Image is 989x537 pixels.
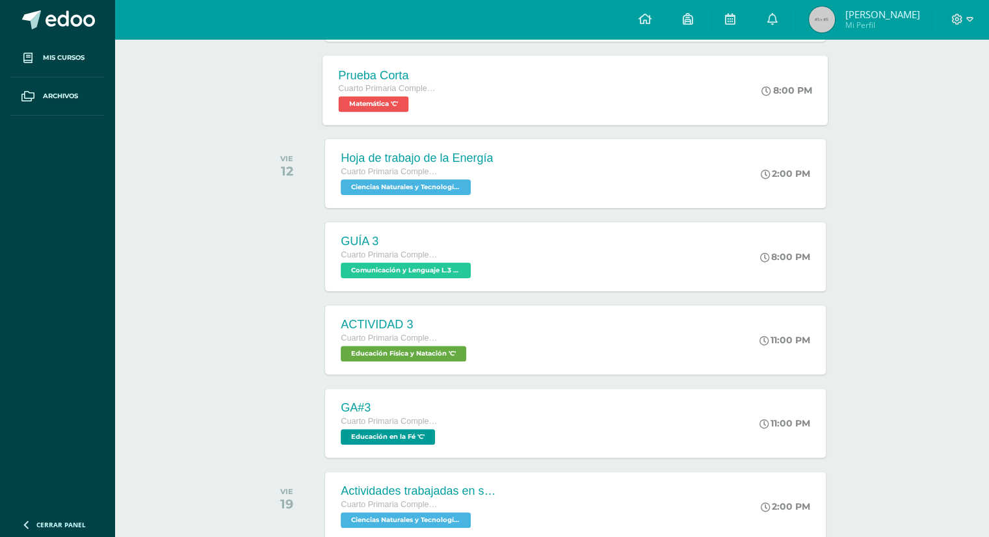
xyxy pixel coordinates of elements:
[341,235,474,248] div: GUÍA 3
[341,500,438,509] span: Cuarto Primaria Complementaria
[339,68,438,82] div: Prueba Corta
[759,334,810,346] div: 11:00 PM
[280,154,293,163] div: VIE
[341,167,438,176] span: Cuarto Primaria Complementaria
[762,85,813,96] div: 8:00 PM
[761,501,810,512] div: 2:00 PM
[43,91,78,101] span: Archivos
[280,163,293,179] div: 12
[759,417,810,429] div: 11:00 PM
[761,168,810,179] div: 2:00 PM
[845,20,919,31] span: Mi Perfil
[43,53,85,63] span: Mis cursos
[341,484,497,498] div: Actividades trabajadas en su libro
[341,401,438,415] div: GA#3
[845,8,919,21] span: [PERSON_NAME]
[341,512,471,528] span: Ciencias Naturales y Tecnología 'C'
[280,496,293,512] div: 19
[341,263,471,278] span: Comunicación y Lenguaje L.3 (Inglés y Laboratorio) 'C'
[341,346,466,361] span: Educación Física y Natación 'C'
[760,251,810,263] div: 8:00 PM
[341,250,438,259] span: Cuarto Primaria Complementaria
[10,77,104,116] a: Archivos
[339,96,409,112] span: Matemática 'C'
[809,7,835,33] img: 45x45
[10,39,104,77] a: Mis cursos
[280,487,293,496] div: VIE
[341,417,438,426] span: Cuarto Primaria Complementaria
[341,179,471,195] span: Ciencias Naturales y Tecnología 'C'
[339,84,438,93] span: Cuarto Primaria Complementaria
[341,318,469,332] div: ACTIVIDAD 3
[341,151,493,165] div: Hoja de trabajo de la Energía
[341,429,435,445] span: Educación en la Fé 'C'
[36,520,86,529] span: Cerrar panel
[341,334,438,343] span: Cuarto Primaria Complementaria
